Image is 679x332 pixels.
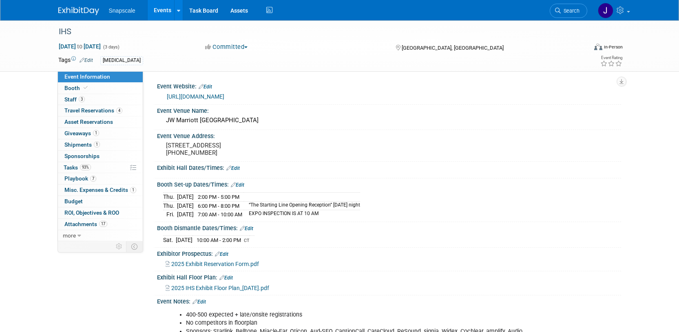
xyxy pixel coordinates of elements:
[58,128,143,139] a: Giveaways1
[163,236,176,244] td: Sat.
[157,248,621,258] div: Exhibitor Prospectus:
[197,237,241,243] span: 10:00 AM - 2:00 PM
[100,56,143,65] div: [MEDICAL_DATA]
[58,43,101,50] span: [DATE] [DATE]
[58,185,143,196] a: Misc. Expenses & Credits1
[561,8,579,14] span: Search
[199,84,212,90] a: Edit
[157,105,621,115] div: Event Venue Name:
[64,141,100,148] span: Shipments
[157,222,621,233] div: Booth Dismantle Dates/Times:
[166,142,341,156] pre: [STREET_ADDRESS] [PHONE_NUMBER]
[157,271,621,282] div: Exhibit Hall Floor Plan:
[198,194,239,200] span: 2:00 PM - 5:00 PM
[84,86,88,90] i: Booth reservation complete
[58,94,143,105] a: Staff3
[157,295,621,306] div: Event Notes:
[58,151,143,162] a: Sponsorships
[130,187,136,193] span: 1
[64,221,107,227] span: Attachments
[244,201,360,210] td: “The Starting Line Opening Reception” [DATE] night
[64,164,91,171] span: Tasks
[64,153,100,159] span: Sponsorships
[64,187,136,193] span: Misc. Expenses & Credits
[102,44,119,50] span: (3 days)
[198,211,242,218] span: 7:00 AM - 10:00 AM
[64,209,119,216] span: ROI, Objectives & ROO
[177,192,194,201] td: [DATE]
[244,238,250,243] span: CT
[58,71,143,82] a: Event Information
[58,117,143,128] a: Asset Reservations
[109,7,135,14] span: Snapscale
[58,105,143,116] a: Travel Reservations4
[64,96,85,103] span: Staff
[93,130,99,136] span: 1
[94,141,100,147] span: 1
[116,108,122,114] span: 4
[80,164,91,170] span: 93%
[157,162,621,172] div: Exhibit Hall Dates/Times:
[58,7,99,15] img: ExhibitDay
[598,3,613,18] img: Jennifer Benedict
[64,198,83,204] span: Budget
[167,93,224,100] a: [URL][DOMAIN_NAME]
[157,178,621,189] div: Booth Set-up Dates/Times:
[64,175,96,182] span: Playbook
[64,107,122,114] span: Travel Reservations
[604,44,623,50] div: In-Person
[58,56,93,65] td: Tags
[80,57,93,63] a: Edit
[99,221,107,227] span: 17
[215,251,228,257] a: Edit
[166,261,259,267] a: 2025 Exhibit Reservation Form.pdf
[550,4,587,18] a: Search
[402,45,504,51] span: [GEOGRAPHIC_DATA], [GEOGRAPHIC_DATA]
[76,43,84,50] span: to
[186,319,526,327] li: No competitors in floorplan
[58,162,143,173] a: Tasks93%
[163,192,177,201] td: Thu.
[157,130,621,140] div: Event Venue Address:
[163,201,177,210] td: Thu.
[58,230,143,241] a: more
[594,44,602,50] img: Format-Inperson.png
[157,80,621,91] div: Event Website:
[244,210,360,219] td: EXPO INSPECTION IS AT 10 AM
[63,232,76,239] span: more
[226,165,240,171] a: Edit
[177,210,194,219] td: [DATE]
[202,43,251,51] button: Committed
[56,24,575,39] div: IHS
[171,285,269,291] span: 2025 IHS Exhibit Floor Plan_[DATE].pdf
[126,241,143,252] td: Toggle Event Tabs
[219,275,233,281] a: Edit
[171,261,259,267] span: 2025 Exhibit Reservation Form.pdf
[600,56,622,60] div: Event Rating
[192,299,206,305] a: Edit
[240,226,253,231] a: Edit
[177,201,194,210] td: [DATE]
[58,207,143,218] a: ROI, Objectives & ROO
[58,219,143,230] a: Attachments17
[198,203,239,209] span: 6:00 PM - 8:00 PM
[166,285,269,291] a: 2025 IHS Exhibit Floor Plan_[DATE].pdf
[58,83,143,94] a: Booth
[58,173,143,184] a: Playbook7
[539,42,623,55] div: Event Format
[186,311,526,319] li: 400-500 expected + late/onsite registrations
[58,139,143,150] a: Shipments1
[64,119,113,125] span: Asset Reservations
[163,114,615,127] div: JW Marriott [GEOGRAPHIC_DATA]
[163,210,177,219] td: Fri.
[231,182,244,188] a: Edit
[176,236,192,244] td: [DATE]
[112,241,126,252] td: Personalize Event Tab Strip
[79,96,85,102] span: 3
[64,85,89,91] span: Booth
[90,176,96,182] span: 7
[58,196,143,207] a: Budget
[64,73,110,80] span: Event Information
[64,130,99,136] span: Giveaways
